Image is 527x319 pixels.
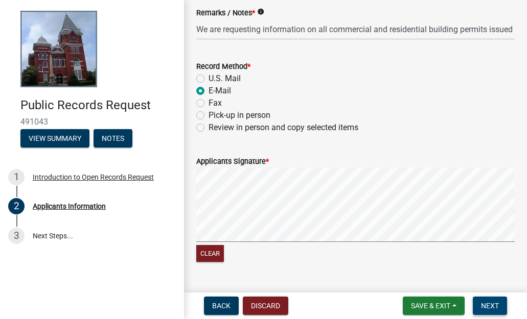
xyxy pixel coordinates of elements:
label: U.S. Mail [209,72,241,85]
label: Pick-up in person [209,109,270,121]
div: 3 [8,228,25,244]
wm-modal-confirm: Notes [94,135,132,143]
button: Next [473,297,507,315]
div: 1 [8,169,25,185]
button: Notes [94,129,132,148]
h4: Public Records Request [20,98,176,113]
button: View Summary [20,129,89,148]
button: Clear [196,245,224,262]
span: 491043 [20,117,164,127]
label: Applicants Signature [196,158,269,165]
button: Discard [243,297,288,315]
span: Next [481,302,499,310]
span: Back [212,302,231,310]
span: Save & Exit [411,302,450,310]
label: Record Method [196,63,250,70]
div: 2 [8,198,25,214]
label: Review in person and copy selected items [209,121,358,134]
label: E-Mail [209,85,231,97]
wm-modal-confirm: Summary [20,135,89,143]
i: info [257,8,264,15]
div: Applicants Information [33,203,106,210]
button: Save & Exit [403,297,465,315]
label: Remarks / Notes [196,10,255,17]
img: Talbot County, Georgia [20,11,97,87]
label: Fax [209,97,222,109]
button: Back [204,297,239,315]
div: Introduction to Open Records Request [33,174,154,181]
